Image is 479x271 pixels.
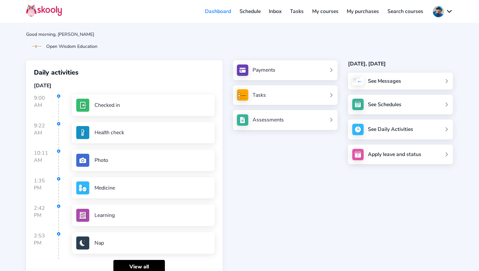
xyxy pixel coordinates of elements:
[46,43,97,50] div: Open Wisdom Education
[368,78,401,85] div: See Messages
[34,239,58,247] div: PM
[34,150,59,176] div: 10:11
[348,120,453,139] a: See Daily Activities
[235,6,265,17] a: Schedule
[31,45,41,48] img: 20230124012859551519611285780859x8d0GJwoyBJBVNYGR1.jpg
[265,6,286,17] a: Inbox
[352,99,364,110] img: schedule.jpg
[253,116,284,123] div: Assessments
[368,101,401,108] div: See Schedules
[253,66,275,74] div: Payments
[26,4,62,17] img: Skooly
[76,181,89,194] img: medicine.jpg
[94,212,115,219] div: Learning
[34,205,59,231] div: 2:42
[34,129,58,136] div: AM
[34,122,59,149] div: 9:22
[237,89,248,101] img: tasksForMpWeb.png
[237,64,248,76] img: payments.jpg
[34,157,58,164] div: AM
[237,64,333,76] a: Payments
[34,68,79,77] span: Daily activities
[94,129,124,136] div: Health check
[383,6,428,17] a: Search courses
[76,236,89,250] img: nap.jpg
[348,145,453,164] a: Apply leave and status
[237,114,333,126] a: Assessments
[237,89,333,101] a: Tasks
[94,184,115,192] div: Medicine
[94,102,120,109] div: Checked in
[368,126,413,133] div: See Daily Activities
[308,6,343,17] a: My courses
[433,6,453,17] button: chevron down outline
[34,184,58,192] div: PM
[286,6,308,17] a: Tasks
[201,6,235,17] a: Dashboard
[352,149,364,160] img: apply_leave.jpg
[76,154,89,167] img: photo.jpg
[94,157,108,164] div: Photo
[76,99,89,112] img: checkin.jpg
[76,126,89,139] img: temperature.jpg
[352,77,364,85] img: message_icon.svg
[348,60,453,67] div: [DATE], [DATE]
[34,212,58,219] div: PM
[253,92,266,99] div: Tasks
[368,151,421,158] div: Apply leave and status
[76,209,89,222] img: learning.jpg
[94,239,104,247] div: Nap
[34,94,59,121] div: 9:00
[342,6,383,17] a: My purchases
[26,31,453,37] div: Good morning, [PERSON_NAME]
[34,232,59,259] div: 2:53
[34,102,58,109] div: AM
[34,82,215,89] div: [DATE]
[237,114,248,126] img: assessments.jpg
[352,124,364,135] img: activity.jpg
[34,177,59,204] div: 1:35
